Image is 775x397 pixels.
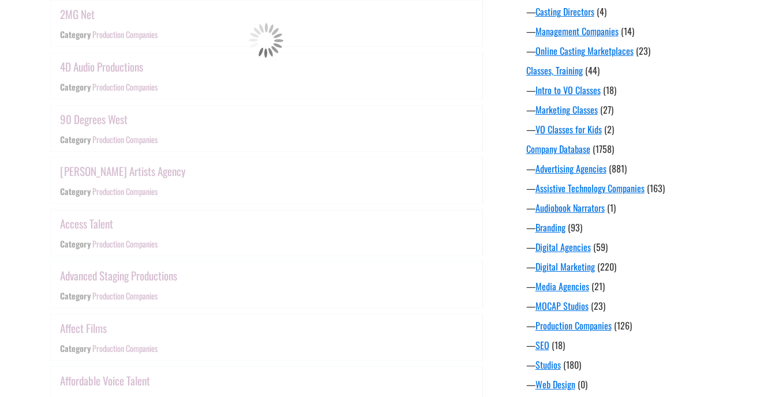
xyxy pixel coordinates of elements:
a: Advertising Agencies [536,162,606,175]
div: — [526,103,734,117]
a: Digital Agencies [536,240,591,254]
div: — [526,240,734,254]
span: (1) [607,201,616,215]
span: (4) [597,5,606,18]
div: — [526,201,734,215]
a: Classes, Training [526,63,583,77]
a: Production Companies [536,319,612,332]
div: — [526,260,734,274]
span: (21) [591,279,605,293]
a: SEO [536,338,549,352]
div: — [526,338,734,352]
div: — [526,162,734,175]
span: (18) [552,338,565,352]
a: VO Classes for Kids [536,122,602,136]
a: Casting Directors [536,5,594,18]
span: (23) [636,44,650,58]
a: Digital Marketing [536,260,595,274]
div: — [526,24,734,38]
span: (93) [568,220,582,234]
span: (1758) [593,142,614,156]
div: — [526,377,734,391]
a: Company Database [526,142,590,156]
span: (126) [614,319,632,332]
a: Intro to VO Classes [536,83,601,97]
div: — [526,122,734,136]
a: Audiobook Narrators [536,201,605,215]
span: (220) [597,260,616,274]
div: — [526,358,734,372]
a: Assistive Technology Companies [536,181,645,195]
span: (23) [591,299,605,313]
a: Online Casting Marketplaces [536,44,634,58]
span: (180) [563,358,581,372]
a: Media Agencies [536,279,589,293]
div: — [526,44,734,58]
span: (59) [593,240,608,254]
div: — [526,319,734,332]
div: — [526,181,734,195]
span: (14) [621,24,634,38]
a: Web Design [536,377,575,391]
span: (163) [647,181,665,195]
a: Marketing Classes [536,103,598,117]
a: Studios [536,358,561,372]
span: (27) [600,103,613,117]
span: (18) [603,83,616,97]
span: (881) [609,162,627,175]
div: — [526,220,734,234]
span: (0) [578,377,587,391]
div: — [526,299,734,313]
div: — [526,279,734,293]
a: MOCAP Studios [536,299,589,313]
span: (44) [585,63,600,77]
a: Branding [536,220,566,234]
a: Management Companies [536,24,619,38]
span: (2) [604,122,614,136]
div: — [526,83,734,97]
div: — [526,5,734,18]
